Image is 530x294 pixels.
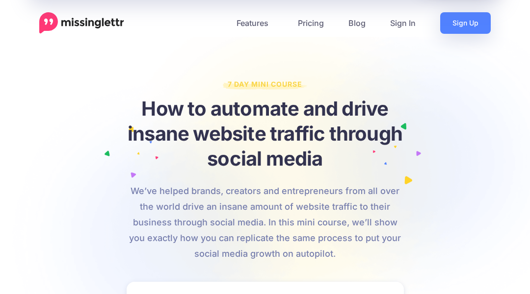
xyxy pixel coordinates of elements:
[127,183,404,262] p: We’ve helped brands, creators and entrepreneurs from all over the world drive an insane amount of...
[378,12,428,34] a: Sign In
[39,12,124,34] a: Home
[336,12,378,34] a: Blog
[286,12,336,34] a: Pricing
[440,12,491,34] a: Sign Up
[224,12,286,34] a: Features
[127,96,404,171] h1: How to automate and drive insane website traffic through social media
[223,80,307,93] span: 7 day mini course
